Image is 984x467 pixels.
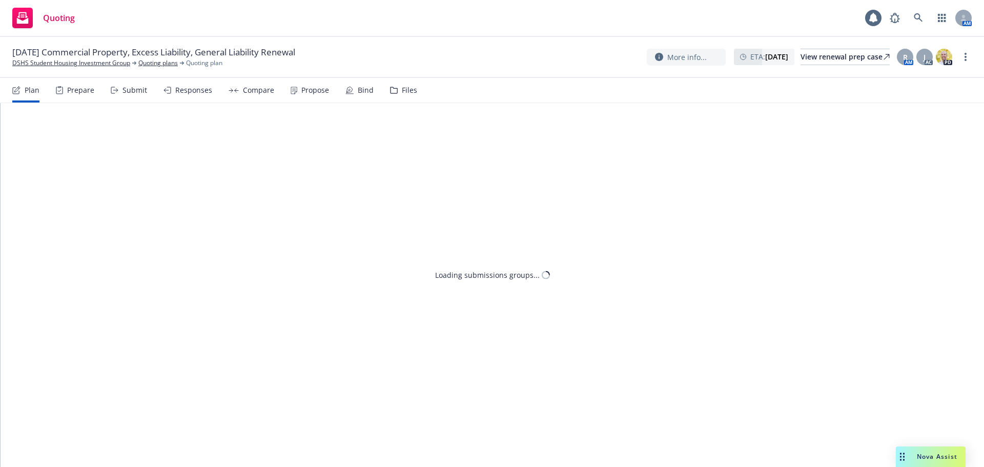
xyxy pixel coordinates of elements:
a: Quoting plans [138,58,178,68]
a: View renewal prep case [801,49,890,65]
div: Plan [25,86,39,94]
div: Loading submissions groups... [435,270,540,280]
img: photo [936,49,952,65]
span: More info... [667,52,707,63]
span: [DATE] Commercial Property, Excess Liability, General Liability Renewal [12,46,295,58]
div: Propose [301,86,329,94]
span: Nova Assist [917,452,957,461]
span: Quoting plan [186,58,222,68]
span: Quoting [43,14,75,22]
a: Switch app [932,8,952,28]
div: Bind [358,86,374,94]
a: Search [908,8,929,28]
div: Responses [175,86,212,94]
span: J [924,52,926,63]
div: Submit [122,86,147,94]
button: More info... [647,49,726,66]
div: Prepare [67,86,94,94]
div: Files [402,86,417,94]
a: Report a Bug [885,8,905,28]
span: R [903,52,908,63]
div: Drag to move [896,446,909,467]
a: Quoting [8,4,79,32]
button: Nova Assist [896,446,966,467]
a: more [959,51,972,63]
span: ETA : [750,51,788,62]
strong: [DATE] [765,52,788,62]
div: Compare [243,86,274,94]
a: DSHS Student Housing Investment Group [12,58,130,68]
